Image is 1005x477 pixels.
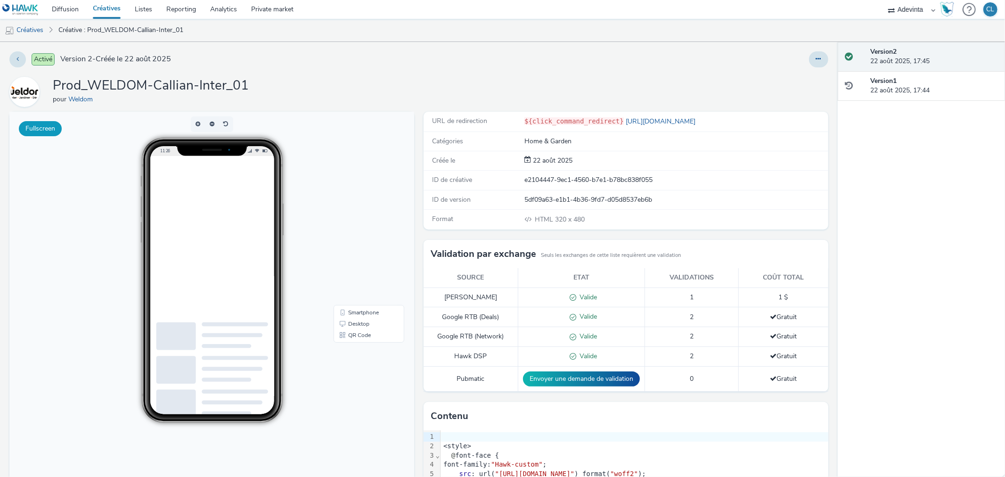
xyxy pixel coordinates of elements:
[424,432,435,442] div: 1
[531,156,572,165] span: 22 août 2025
[624,117,699,126] a: [URL][DOMAIN_NAME]
[339,209,360,215] span: Desktop
[870,76,897,85] strong: Version 1
[424,347,518,367] td: Hawk DSP
[690,374,694,383] span: 0
[424,327,518,347] td: Google RTB (Network)
[524,195,827,205] div: 5df09a63-e1b1-4b36-9fd7-d05d8537eb6b
[870,76,997,96] div: 22 août 2025, 17:44
[9,87,43,96] a: Weldom
[491,461,543,468] span: "Hawk-custom"
[424,460,435,469] div: 4
[424,268,518,288] th: Source
[524,117,624,125] code: ${click_command_redirect}
[68,95,97,104] a: Weldom
[576,352,597,361] span: Valide
[690,313,694,321] span: 2
[339,198,369,204] span: Smartphone
[770,352,797,361] span: Gratuit
[451,452,455,459] span: @
[524,175,827,185] div: e2104447-9ec1-4560-b7e1-b78bc838f055
[987,2,995,16] div: CL
[535,215,555,224] span: HTML
[779,293,788,302] span: 1 $
[432,137,463,146] span: Catégories
[150,36,161,41] span: 11:26
[326,195,393,206] li: Smartphone
[518,268,645,288] th: Etat
[431,409,468,423] h3: Contenu
[326,218,393,229] li: QR Code
[576,312,597,321] span: Valide
[432,214,453,223] span: Format
[424,442,435,451] div: 2
[339,221,361,226] span: QR Code
[2,4,39,16] img: undefined Logo
[432,116,487,125] span: URL de redirection
[940,2,954,17] img: Hawk Academy
[531,156,572,165] div: Création 22 août 2025, 17:44
[738,268,828,288] th: Coût total
[32,53,55,66] span: Activé
[424,307,518,327] td: Google RTB (Deals)
[54,19,188,41] a: Créative : Prod_WELDOM-Callian-Inter_01
[645,268,738,288] th: Validations
[432,175,472,184] span: ID de créative
[435,452,440,459] span: Fold line
[524,137,827,146] div: Home & Garden
[576,293,597,302] span: Valide
[576,332,597,341] span: Valide
[424,366,518,391] td: Pubmatic
[523,371,640,387] button: Envoyer une demande de validation
[870,47,997,66] div: 22 août 2025, 17:45
[770,332,797,341] span: Gratuit
[11,78,38,106] img: Weldom
[441,442,828,451] div: <style>
[770,313,797,321] span: Gratuit
[431,247,536,261] h3: Validation par exchange
[690,352,694,361] span: 2
[432,195,471,204] span: ID de version
[534,215,585,224] span: 320 x 480
[690,332,694,341] span: 2
[326,206,393,218] li: Desktop
[53,77,249,95] h1: Prod_WELDOM-Callian-Inter_01
[870,47,897,56] strong: Version 2
[19,121,62,136] button: Fullscreen
[424,451,435,461] div: 3
[60,54,171,65] span: Version 2 - Créée le 22 août 2025
[5,26,14,35] img: mobile
[53,95,68,104] span: pour
[940,2,958,17] a: Hawk Academy
[424,288,518,307] td: [PERSON_NAME]
[541,252,681,259] small: Seuls les exchanges de cette liste requièrent une validation
[441,460,828,469] div: font-family: ;
[690,293,694,302] span: 1
[441,451,828,461] div: font-face {
[770,374,797,383] span: Gratuit
[432,156,455,165] span: Créée le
